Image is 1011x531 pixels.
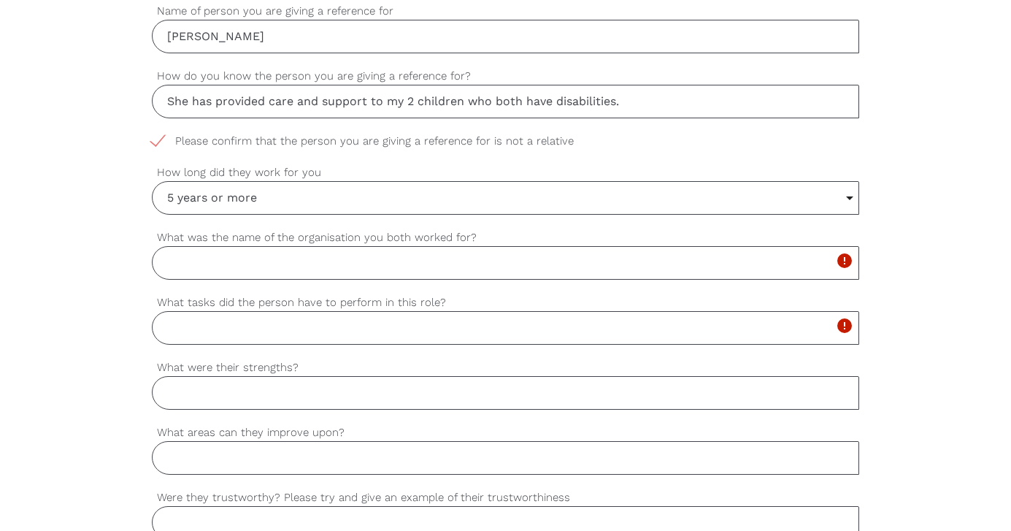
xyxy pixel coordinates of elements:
[152,424,860,441] label: What areas can they improve upon?
[152,164,860,181] label: How long did they work for you
[152,133,601,150] span: Please confirm that the person you are giving a reference for is not a relative
[152,68,860,85] label: How do you know the person you are giving a reference for?
[152,229,860,246] label: What was the name of the organisation you both worked for?
[836,252,853,270] i: error
[152,3,860,20] label: Name of person you are giving a reference for
[836,317,853,335] i: error
[152,294,860,311] label: What tasks did the person have to perform in this role?
[152,359,860,376] label: What were their strengths?
[152,489,860,506] label: Were they trustworthy? Please try and give an example of their trustworthiness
